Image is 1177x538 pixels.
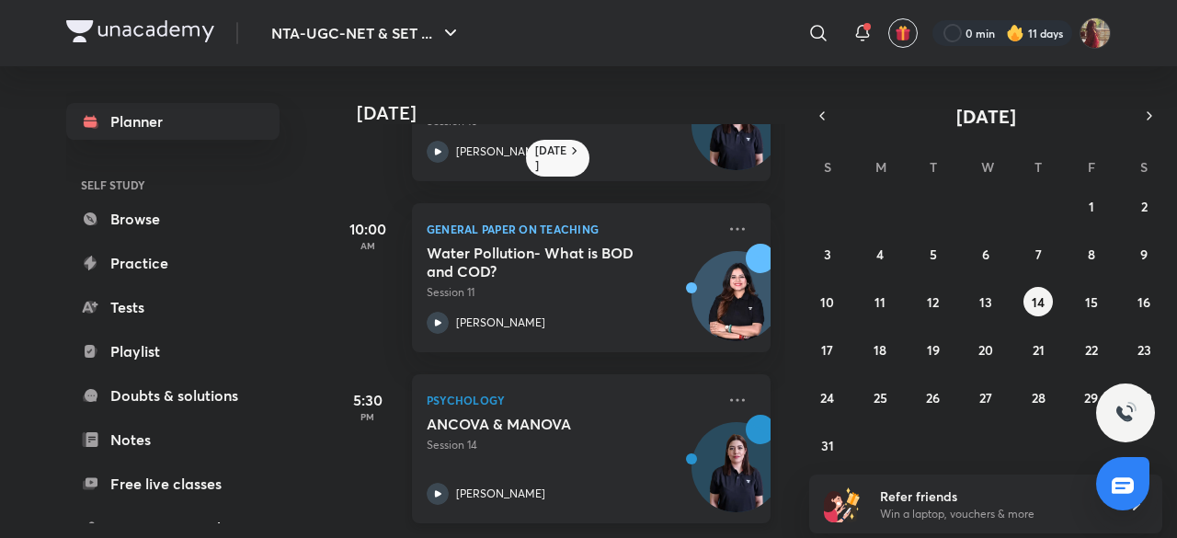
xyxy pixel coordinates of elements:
img: Avatar [692,90,781,178]
abbr: August 14, 2025 [1032,293,1045,311]
abbr: August 5, 2025 [930,246,937,263]
a: Company Logo [66,20,214,47]
button: August 18, 2025 [865,335,895,364]
h4: [DATE] [357,102,789,124]
abbr: August 25, 2025 [874,389,887,406]
abbr: August 17, 2025 [821,341,833,359]
h5: ANCOVA & MANOVA [427,415,656,433]
button: August 27, 2025 [971,383,1000,412]
abbr: Thursday [1034,158,1042,176]
img: Avatar [692,261,781,349]
button: August 19, 2025 [919,335,948,364]
button: August 22, 2025 [1077,335,1106,364]
button: August 2, 2025 [1129,191,1159,221]
button: August 17, 2025 [813,335,842,364]
abbr: August 19, 2025 [927,341,940,359]
abbr: August 3, 2025 [824,246,831,263]
a: Planner [66,103,280,140]
abbr: August 29, 2025 [1084,389,1098,406]
a: Browse [66,200,280,237]
button: August 4, 2025 [865,239,895,269]
button: August 1, 2025 [1077,191,1106,221]
button: August 24, 2025 [813,383,842,412]
abbr: August 16, 2025 [1137,293,1150,311]
abbr: August 8, 2025 [1088,246,1095,263]
a: Tests [66,289,280,326]
button: August 12, 2025 [919,287,948,316]
a: Practice [66,245,280,281]
button: August 28, 2025 [1023,383,1053,412]
p: AM [331,240,405,251]
abbr: Saturday [1140,158,1148,176]
abbr: August 2, 2025 [1141,198,1148,215]
img: Avatar [692,432,781,521]
abbr: August 18, 2025 [874,341,886,359]
button: August 20, 2025 [971,335,1000,364]
button: August 23, 2025 [1129,335,1159,364]
p: [PERSON_NAME] [456,486,545,502]
button: August 25, 2025 [865,383,895,412]
p: [PERSON_NAME] [456,143,545,160]
a: Free live classes [66,465,280,502]
abbr: August 12, 2025 [927,293,939,311]
abbr: August 6, 2025 [982,246,989,263]
img: Srishti Sharma [1080,17,1111,49]
abbr: August 23, 2025 [1137,341,1151,359]
button: August 16, 2025 [1129,287,1159,316]
p: Win a laptop, vouchers & more [880,506,1106,522]
abbr: August 28, 2025 [1032,389,1046,406]
button: August 15, 2025 [1077,287,1106,316]
abbr: August 11, 2025 [874,293,886,311]
button: August 8, 2025 [1077,239,1106,269]
button: August 9, 2025 [1129,239,1159,269]
abbr: August 10, 2025 [820,293,834,311]
button: August 10, 2025 [813,287,842,316]
abbr: August 4, 2025 [876,246,884,263]
abbr: August 1, 2025 [1089,198,1094,215]
abbr: August 20, 2025 [978,341,993,359]
button: NTA-UGC-NET & SET ... [260,15,473,52]
h6: SELF STUDY [66,169,280,200]
abbr: Sunday [824,158,831,176]
a: Playlist [66,333,280,370]
p: [PERSON_NAME] [456,315,545,331]
button: August 29, 2025 [1077,383,1106,412]
p: Psychology [427,389,715,411]
p: Session 11 [427,284,715,301]
h6: [DATE] [535,143,567,173]
h5: Water Pollution- What is BOD and COD? [427,244,656,280]
button: avatar [888,18,918,48]
abbr: August 27, 2025 [979,389,992,406]
abbr: August 21, 2025 [1033,341,1045,359]
img: avatar [895,25,911,41]
abbr: August 13, 2025 [979,293,992,311]
button: August 3, 2025 [813,239,842,269]
button: August 6, 2025 [971,239,1000,269]
p: Session 14 [427,437,715,453]
button: August 26, 2025 [919,383,948,412]
abbr: Monday [875,158,886,176]
button: August 14, 2025 [1023,287,1053,316]
a: Notes [66,421,280,458]
img: Company Logo [66,20,214,42]
img: streak [1006,24,1024,42]
abbr: August 9, 2025 [1140,246,1148,263]
button: August 11, 2025 [865,287,895,316]
h5: 10:00 [331,218,405,240]
abbr: August 15, 2025 [1085,293,1098,311]
abbr: August 24, 2025 [820,389,834,406]
h6: Refer friends [880,486,1106,506]
button: August 30, 2025 [1129,383,1159,412]
button: August 5, 2025 [919,239,948,269]
abbr: Wednesday [981,158,994,176]
img: ttu [1114,402,1137,424]
abbr: August 22, 2025 [1085,341,1098,359]
p: PM [331,411,405,422]
h5: 5:30 [331,389,405,411]
img: referral [824,486,861,522]
abbr: August 31, 2025 [821,437,834,454]
abbr: Tuesday [930,158,937,176]
abbr: Friday [1088,158,1095,176]
abbr: August 30, 2025 [1137,389,1152,406]
p: General Paper on Teaching [427,218,715,240]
